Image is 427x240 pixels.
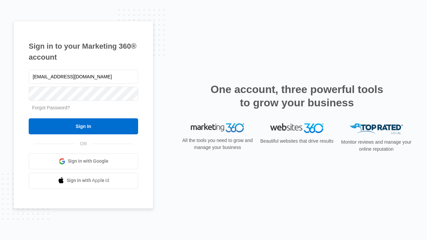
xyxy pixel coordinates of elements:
[350,123,403,134] img: Top Rated Local
[67,177,109,184] span: Sign in with Apple Id
[29,41,138,63] h1: Sign in to your Marketing 360® account
[29,70,138,84] input: Email
[29,153,138,169] a: Sign in with Google
[32,105,70,110] a: Forgot Password?
[191,123,244,133] img: Marketing 360
[270,123,324,133] img: Websites 360
[75,140,92,147] span: OR
[29,118,138,134] input: Sign In
[180,137,255,151] p: All the tools you need to grow and manage your business
[260,138,334,145] p: Beautiful websites that drive results
[339,139,414,153] p: Monitor reviews and manage your online reputation
[68,158,108,165] span: Sign in with Google
[208,83,385,109] h2: One account, three powerful tools to grow your business
[29,173,138,189] a: Sign in with Apple Id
